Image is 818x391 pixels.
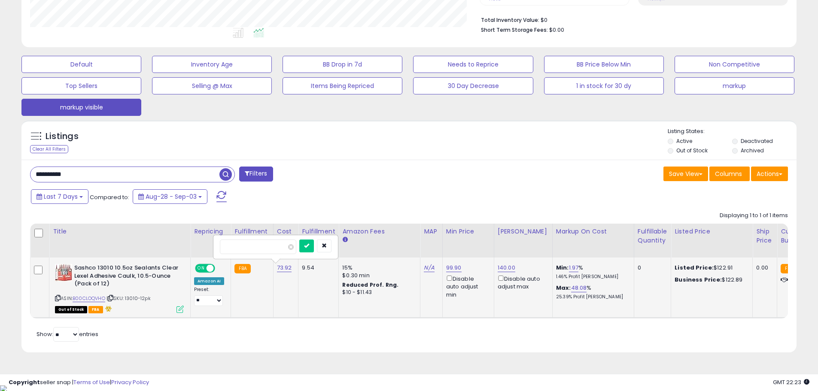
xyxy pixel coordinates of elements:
[302,264,332,272] div: 9.54
[668,127,797,136] p: Listing States:
[571,284,587,292] a: 48.08
[756,264,770,272] div: 0.00
[31,189,88,204] button: Last 7 Days
[234,227,269,236] div: Fulfillment
[342,236,347,244] small: Amazon Fees.
[709,167,750,181] button: Columns
[342,264,414,272] div: 15%
[556,294,627,300] p: 25.39% Profit [PERSON_NAME]
[53,227,187,236] div: Title
[424,264,434,272] a: N/A
[21,56,141,73] button: Default
[73,295,105,302] a: B00CLOQVHO
[544,77,664,94] button: 1 in stock for 30 dy
[781,264,797,273] small: FBA
[302,227,335,245] div: Fulfillment Cost
[675,264,746,272] div: $122.91
[481,16,539,24] b: Total Inventory Value:
[239,167,273,182] button: Filters
[446,227,490,236] div: Min Price
[675,77,794,94] button: markup
[111,378,149,386] a: Privacy Policy
[556,284,571,292] b: Max:
[234,264,250,273] small: FBA
[638,264,664,272] div: 0
[751,167,788,181] button: Actions
[277,264,292,272] a: 73.92
[676,137,692,145] label: Active
[90,193,129,201] span: Compared to:
[283,77,402,94] button: Items Being Repriced
[277,227,295,236] div: Cost
[552,224,634,258] th: The percentage added to the cost of goods (COGS) that forms the calculator for Min & Max prices.
[720,212,788,220] div: Displaying 1 to 1 of 1 items
[413,77,533,94] button: 30 Day Decrease
[73,378,110,386] a: Terms of Use
[194,287,224,306] div: Preset:
[342,289,414,296] div: $10 - $11.43
[342,227,417,236] div: Amazon Fees
[556,264,627,280] div: %
[675,276,746,284] div: $122.89
[46,130,79,142] h5: Listings
[556,227,630,236] div: Markup on Cost
[103,306,112,312] i: hazardous material
[196,265,207,272] span: ON
[481,14,782,24] li: $0
[676,147,708,154] label: Out of Stock
[756,227,773,245] div: Ship Price
[36,330,98,338] span: Show: entries
[152,77,272,94] button: Selling @ Max
[413,56,533,73] button: Needs to Reprice
[88,306,103,313] span: FBA
[549,26,564,34] span: $0.00
[30,145,68,153] div: Clear All Filters
[283,56,402,73] button: BB Drop in 7d
[715,170,742,178] span: Columns
[498,264,515,272] a: 140.00
[44,192,78,201] span: Last 7 Days
[675,276,722,284] b: Business Price:
[55,264,184,312] div: ASIN:
[544,56,664,73] button: BB Price Below Min
[556,284,627,300] div: %
[663,167,708,181] button: Save View
[569,264,579,272] a: 1.97
[446,264,462,272] a: 99.90
[152,56,272,73] button: Inventory Age
[9,378,40,386] strong: Copyright
[675,227,749,236] div: Listed Price
[21,99,141,116] button: markup visible
[741,147,764,154] label: Archived
[21,77,141,94] button: Top Sellers
[342,281,398,288] b: Reduced Prof. Rng.
[556,264,569,272] b: Min:
[133,189,207,204] button: Aug-28 - Sep-03
[741,137,773,145] label: Deactivated
[675,56,794,73] button: Non Competitive
[424,227,438,236] div: MAP
[481,26,548,33] b: Short Term Storage Fees:
[74,264,179,290] b: Sashco 13010 10.5oz Sealants Clear Lexel Adhesive Caulk, 10.5-Ounce (Pack of 12)
[146,192,197,201] span: Aug-28 - Sep-03
[214,265,228,272] span: OFF
[194,277,224,285] div: Amazon AI
[9,379,149,387] div: seller snap | |
[55,306,87,313] span: All listings that are currently out of stock and unavailable for purchase on Amazon
[342,272,414,279] div: $0.30 min
[194,227,227,236] div: Repricing
[675,264,714,272] b: Listed Price:
[446,274,487,299] div: Disable auto adjust min
[106,295,151,302] span: | SKU: 13010-12pk
[638,227,667,245] div: Fulfillable Quantity
[55,264,72,281] img: 51bjfFhTI3L._SL40_.jpg
[498,227,549,236] div: [PERSON_NAME]
[556,274,627,280] p: 1.46% Profit [PERSON_NAME]
[773,378,809,386] span: 2025-09-11 22:23 GMT
[498,274,546,291] div: Disable auto adjust max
